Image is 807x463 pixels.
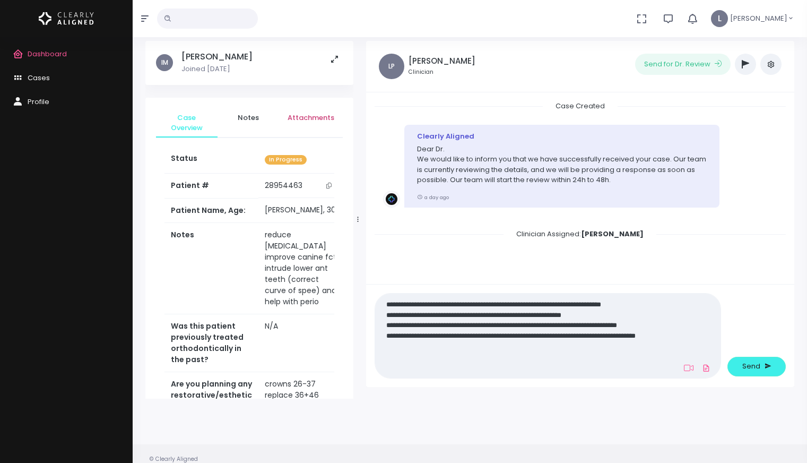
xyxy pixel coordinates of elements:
[727,357,786,376] button: Send
[258,314,343,372] td: N/A
[379,54,404,79] span: LP
[164,147,258,174] th: Status
[164,314,258,372] th: Was this patient previously treated orthodontically in the past?
[39,7,94,30] img: Logo Horizontal
[28,73,50,83] span: Cases
[635,54,731,75] button: Send for Dr. Review
[504,226,656,242] span: Clinician Assigned:
[164,372,258,441] th: Are you planning any restorative/esthetic treatment? If yes, what are you planning?
[258,198,343,222] td: [PERSON_NAME], 30
[164,198,258,222] th: Patient Name, Age:
[164,222,258,314] th: Notes
[181,52,253,62] h5: [PERSON_NAME]
[682,364,696,372] a: Add Loom Video
[265,155,307,165] span: In Progress
[181,64,253,74] p: Joined [DATE]
[28,49,67,59] span: Dashboard
[742,361,760,372] span: Send
[28,97,49,107] span: Profile
[543,98,618,114] span: Case Created
[730,13,787,24] span: [PERSON_NAME]
[156,54,173,71] span: IM
[409,68,475,76] small: Clinician
[581,229,644,239] b: [PERSON_NAME]
[417,131,707,142] div: Clearly Aligned
[288,113,334,123] span: Attachments
[226,113,271,123] span: Notes
[258,222,343,314] td: reduce [MEDICAL_DATA] improve canine fct intrude lower ant teeth (correct curve of spee) and help...
[711,10,728,27] span: L
[417,144,707,185] p: Dear Dr. We would like to inform you that we have successfully received your case. Our team is cu...
[258,174,343,198] td: 28954463
[409,56,475,66] h5: [PERSON_NAME]
[164,113,209,133] span: Case Overview
[700,358,713,378] a: Add Files
[417,194,449,201] small: a day ago
[258,372,343,441] td: crowns 26-37 replace 36+46 (bridge or partial)
[145,41,353,399] div: scrollable content
[164,174,258,199] th: Patient #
